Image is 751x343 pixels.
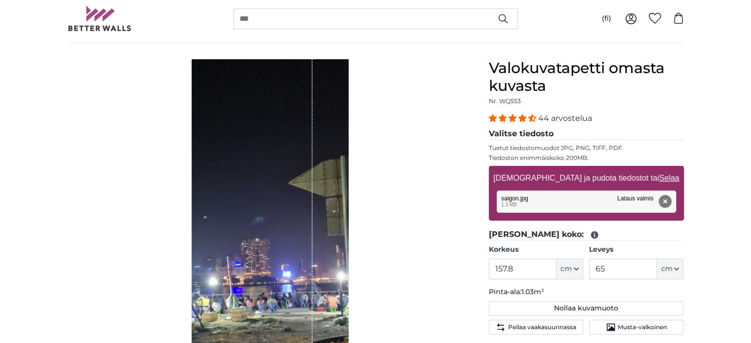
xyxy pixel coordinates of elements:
button: cm [556,259,583,279]
button: (fi) [594,10,619,28]
span: 1.03m² [521,287,544,296]
legend: Valitse tiedosto [489,128,684,140]
span: Peilaa vaakasuunnassa [508,323,576,331]
span: Nr. WQ553 [489,97,521,105]
span: cm [560,264,572,274]
button: Peilaa vaakasuunnassa [489,320,583,335]
u: Selaa [659,174,679,182]
img: Betterwalls [68,6,132,31]
button: Musta-valkoinen [589,320,683,335]
button: cm [657,259,683,279]
label: Korkeus [489,245,583,255]
label: [DEMOGRAPHIC_DATA] ja pudota tiedostot tai [489,168,683,188]
p: Tiedoston enimmäiskoko 200MB. [489,154,684,162]
span: cm [661,264,672,274]
p: Pinta-ala: [489,287,684,297]
span: 44 arvostelua [538,114,592,123]
span: Musta-valkoinen [618,323,667,331]
p: Tuetut tiedostomuodot JPG, PNG, TIFF, PDF. [489,144,684,152]
h1: Valokuvatapetti omasta kuvasta [489,59,684,95]
span: 4.34 stars [489,114,538,123]
button: Nollaa kuvamuoto [489,301,684,316]
legend: [PERSON_NAME] koko: [489,229,684,241]
label: Leveys [589,245,683,255]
